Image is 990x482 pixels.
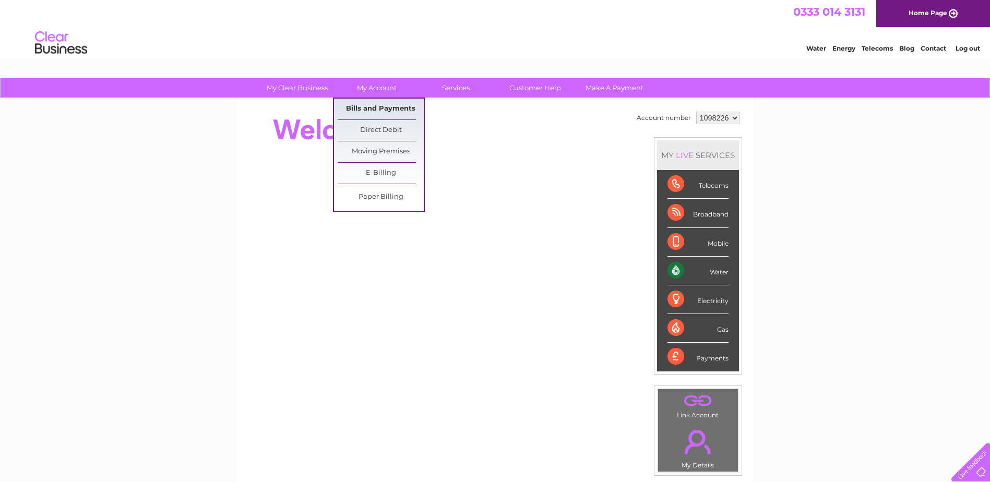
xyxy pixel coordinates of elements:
[862,44,893,52] a: Telecoms
[793,5,865,18] a: 0333 014 3131
[338,99,424,119] a: Bills and Payments
[492,78,578,98] a: Customer Help
[634,109,694,127] td: Account number
[658,389,738,421] td: Link Account
[34,27,88,59] img: logo.png
[806,44,826,52] a: Water
[658,421,738,472] td: My Details
[661,392,735,410] a: .
[832,44,855,52] a: Energy
[667,285,729,314] div: Electricity
[667,343,729,371] div: Payments
[667,199,729,227] div: Broadband
[667,314,729,343] div: Gas
[661,424,735,460] a: .
[338,163,424,184] a: E-Billing
[667,257,729,285] div: Water
[571,78,658,98] a: Make A Payment
[674,150,696,160] div: LIVE
[249,6,742,51] div: Clear Business is a trading name of Verastar Limited (registered in [GEOGRAPHIC_DATA] No. 3667643...
[667,228,729,257] div: Mobile
[333,78,420,98] a: My Account
[413,78,499,98] a: Services
[956,44,980,52] a: Log out
[921,44,946,52] a: Contact
[657,140,739,170] div: MY SERVICES
[338,120,424,141] a: Direct Debit
[338,187,424,208] a: Paper Billing
[338,141,424,162] a: Moving Premises
[254,78,340,98] a: My Clear Business
[899,44,914,52] a: Blog
[667,170,729,199] div: Telecoms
